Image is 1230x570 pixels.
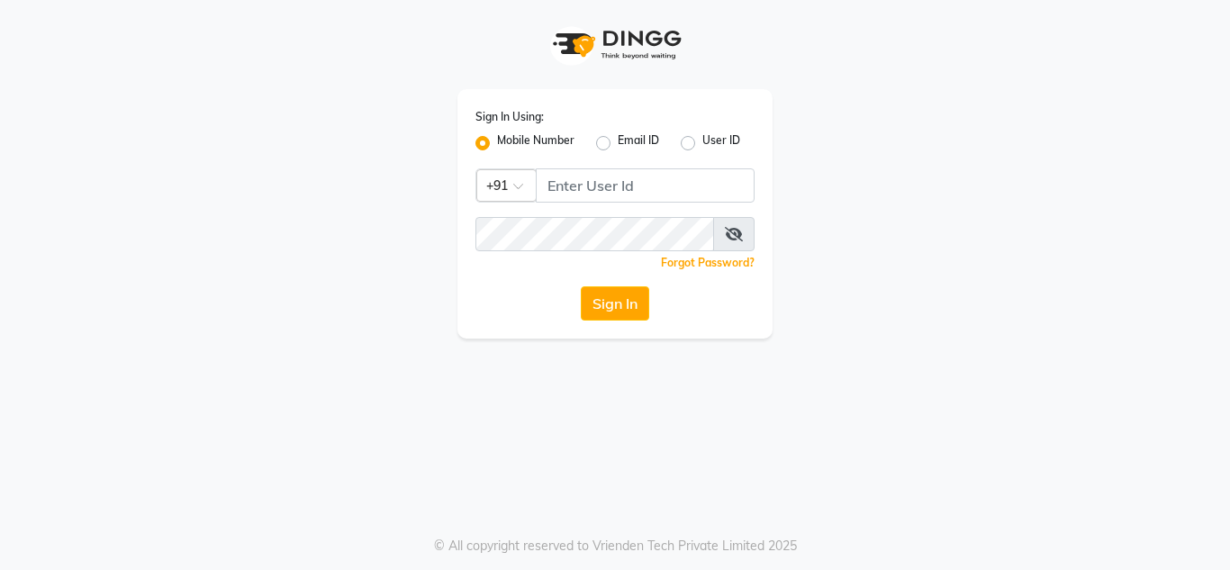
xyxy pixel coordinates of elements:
img: logo1.svg [543,18,687,71]
button: Sign In [581,286,649,321]
input: Username [536,168,755,203]
a: Forgot Password? [661,256,755,269]
label: User ID [702,132,740,154]
label: Sign In Using: [475,109,544,125]
label: Email ID [618,132,659,154]
input: Username [475,217,714,251]
label: Mobile Number [497,132,574,154]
